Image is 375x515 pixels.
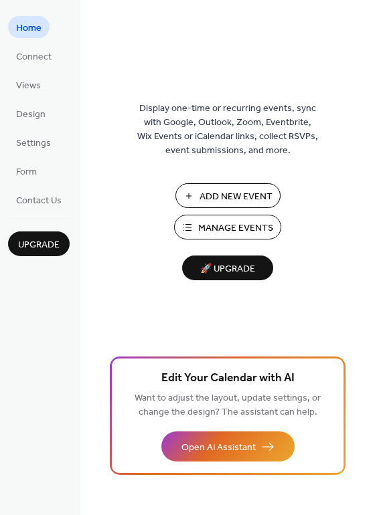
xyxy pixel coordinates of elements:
[8,131,59,153] a: Settings
[198,221,273,235] span: Manage Events
[161,431,295,461] button: Open AI Assistant
[137,102,318,158] span: Display one-time or recurring events, sync with Google, Outlook, Zoom, Eventbrite, Wix Events or ...
[8,74,49,96] a: Views
[16,136,51,150] span: Settings
[8,189,70,211] a: Contact Us
[190,260,265,278] span: 🚀 Upgrade
[16,194,62,208] span: Contact Us
[16,50,52,64] span: Connect
[8,160,45,182] a: Form
[182,255,273,280] button: 🚀 Upgrade
[8,231,70,256] button: Upgrade
[8,45,60,67] a: Connect
[8,102,54,124] a: Design
[175,183,281,208] button: Add New Event
[135,389,321,421] span: Want to adjust the layout, update settings, or change the design? The assistant can help.
[16,108,46,122] span: Design
[16,21,42,35] span: Home
[161,369,295,388] span: Edit Your Calendar with AI
[18,238,60,252] span: Upgrade
[200,190,273,204] span: Add New Event
[16,165,37,179] span: Form
[174,215,281,239] button: Manage Events
[181,441,256,455] span: Open AI Assistant
[8,16,50,38] a: Home
[16,79,41,93] span: Views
